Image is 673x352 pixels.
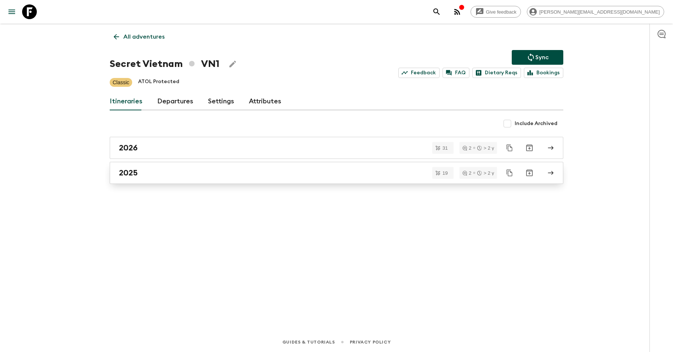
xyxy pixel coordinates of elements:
[522,166,537,180] button: Archive
[477,171,494,175] div: > 2 y
[123,32,165,41] p: All adventures
[110,93,142,110] a: Itineraries
[4,4,19,19] button: menu
[443,68,469,78] a: FAQ
[472,68,521,78] a: Dietary Reqs
[477,146,494,150] div: > 2 y
[429,4,444,19] button: search adventures
[503,141,516,154] button: Duplicate
[110,162,563,184] a: 2025
[225,57,240,71] button: Edit Adventure Title
[522,141,537,155] button: Archive
[462,171,471,175] div: 2
[524,68,563,78] a: Bookings
[515,120,557,127] span: Include Archived
[471,6,521,18] a: Give feedback
[208,93,234,110] a: Settings
[438,146,452,150] span: 31
[503,166,516,179] button: Duplicate
[535,53,549,62] p: Sync
[110,29,169,44] a: All adventures
[350,338,391,346] a: Privacy Policy
[110,57,219,71] h1: Secret Vietnam VN1
[282,338,335,346] a: Guides & Tutorials
[482,9,521,15] span: Give feedback
[110,137,563,159] a: 2026
[462,146,471,150] div: 2
[398,68,440,78] a: Feedback
[535,9,664,15] span: [PERSON_NAME][EMAIL_ADDRESS][DOMAIN_NAME]
[438,171,452,175] span: 19
[119,168,138,178] h2: 2025
[157,93,193,110] a: Departures
[113,79,129,86] p: Classic
[512,50,563,65] button: Sync adventure departures to the booking engine
[119,143,138,153] h2: 2026
[527,6,664,18] div: [PERSON_NAME][EMAIL_ADDRESS][DOMAIN_NAME]
[138,78,179,87] p: ATOL Protected
[249,93,281,110] a: Attributes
